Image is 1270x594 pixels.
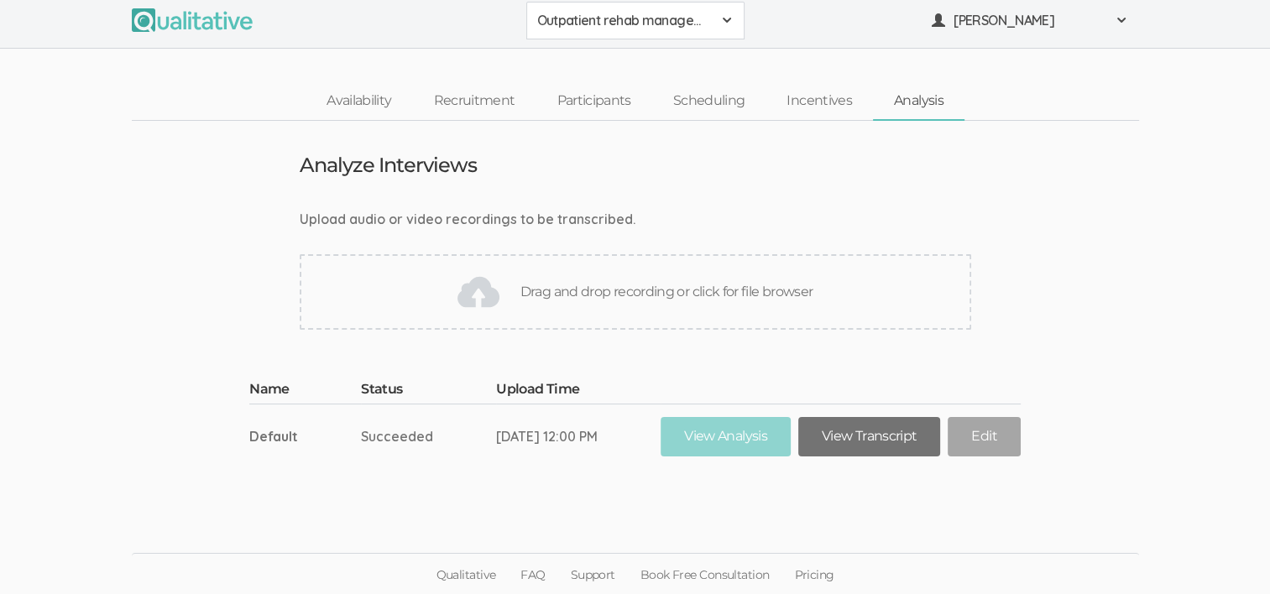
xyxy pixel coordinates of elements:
[132,8,253,32] img: Qualitative
[300,254,971,330] div: Drag and drop recording or click for file browser
[457,271,499,313] img: Drag and drop recording or click for file browser
[412,83,536,119] a: Recruitment
[361,380,496,404] th: Status
[306,83,412,119] a: Availability
[249,380,361,404] th: Name
[300,210,971,229] div: Upload audio or video recordings to be transcribed.
[526,2,745,39] button: Outpatient rehab management of no shows and cancellations
[661,417,791,456] a: View Analysis
[536,83,651,119] a: Participants
[873,83,964,119] a: Analysis
[496,404,661,468] td: [DATE] 12:00 PM
[249,404,361,468] td: Default
[652,83,766,119] a: Scheduling
[798,417,940,456] a: View Transcript
[300,154,478,176] h3: Analyze Interviews
[921,2,1139,39] button: [PERSON_NAME]
[496,380,661,404] th: Upload Time
[948,417,1020,456] a: Edit
[537,11,712,30] span: Outpatient rehab management of no shows and cancellations
[361,404,496,468] td: Succeeded
[766,83,873,119] a: Incentives
[954,11,1105,30] span: [PERSON_NAME]
[1186,513,1270,594] iframe: Chat Widget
